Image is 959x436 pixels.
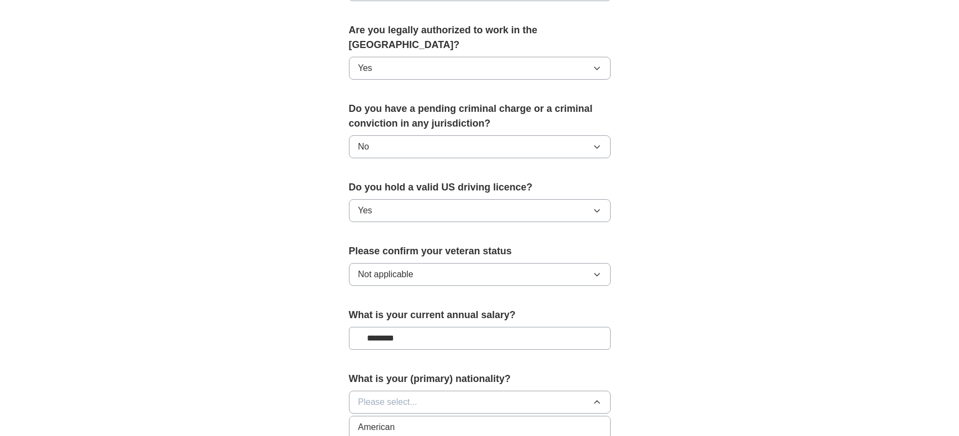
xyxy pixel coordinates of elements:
button: No [349,135,611,158]
label: Do you hold a valid US driving licence? [349,180,611,195]
label: What is your current annual salary? [349,308,611,322]
button: Yes [349,199,611,222]
span: No [358,140,369,153]
span: Not applicable [358,268,413,281]
span: American [358,421,395,434]
label: Please confirm your veteran status [349,244,611,259]
button: Please select... [349,391,611,414]
span: Yes [358,204,372,217]
label: Are you legally authorized to work in the [GEOGRAPHIC_DATA]? [349,23,611,52]
label: What is your (primary) nationality? [349,372,611,386]
button: Not applicable [349,263,611,286]
span: Please select... [358,396,418,409]
button: Yes [349,57,611,80]
span: Yes [358,62,372,75]
label: Do you have a pending criminal charge or a criminal conviction in any jurisdiction? [349,101,611,131]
